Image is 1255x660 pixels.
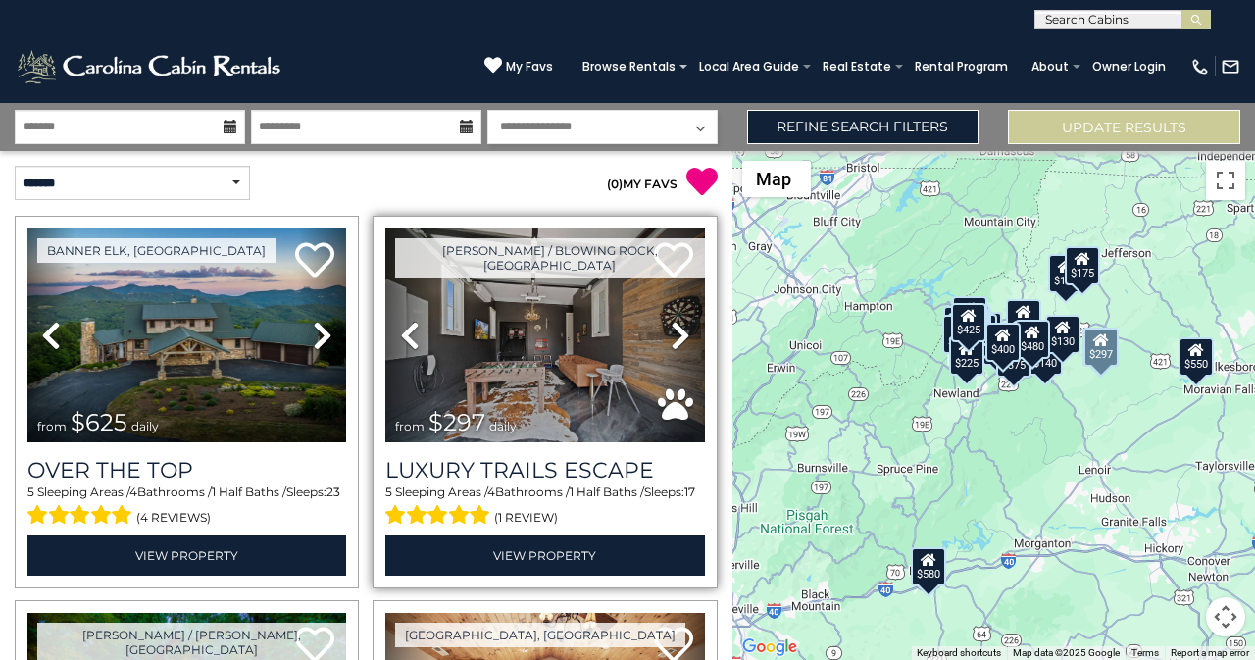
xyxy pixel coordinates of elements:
[37,419,67,433] span: from
[484,56,553,76] a: My Favs
[131,419,159,433] span: daily
[1084,328,1120,367] div: $297
[1048,254,1083,293] div: $175
[385,535,704,576] a: View Property
[1028,335,1063,375] div: $140
[951,302,986,341] div: $425
[607,177,678,191] a: (0)MY FAVS
[737,635,802,660] a: Open this area in Google Maps (opens a new window)
[570,484,644,499] span: 1 Half Baths /
[27,535,346,576] a: View Property
[489,419,517,433] span: daily
[1006,299,1041,338] div: $349
[395,238,704,278] a: [PERSON_NAME] / Blowing Rock, [GEOGRAPHIC_DATA]
[905,53,1018,80] a: Rental Program
[1206,597,1245,636] button: Map camera controls
[37,238,276,263] a: Banner Elk, [GEOGRAPHIC_DATA]
[295,240,334,282] a: Add to favorites
[15,47,286,86] img: White-1-2.png
[1221,57,1240,76] img: mail-regular-white.png
[212,484,286,499] span: 1 Half Baths /
[813,53,901,80] a: Real Estate
[506,58,553,76] span: My Favs
[1131,647,1159,658] a: Terms
[952,295,987,334] div: $125
[385,457,704,483] a: Luxury Trails Escape
[395,623,685,647] a: [GEOGRAPHIC_DATA], [GEOGRAPHIC_DATA]
[1171,647,1249,658] a: Report a map error
[737,635,802,660] img: Google
[684,484,695,499] span: 17
[1015,319,1050,358] div: $480
[950,336,985,376] div: $225
[943,314,979,353] div: $230
[742,161,811,197] button: Change map style
[1179,336,1214,376] div: $550
[1045,315,1080,354] div: $130
[997,337,1032,377] div: $375
[1008,110,1240,144] button: Update Results
[747,110,979,144] a: Refine Search Filters
[1082,53,1176,80] a: Owner Login
[27,484,34,499] span: 5
[607,177,623,191] span: ( )
[912,546,947,585] div: $580
[71,408,127,436] span: $625
[986,322,1022,361] div: $400
[385,228,704,442] img: thumbnail_168695603.jpeg
[428,408,485,436] span: $297
[1206,161,1245,200] button: Toggle fullscreen view
[573,53,685,80] a: Browse Rentals
[494,505,558,531] span: (1 review)
[27,457,346,483] a: Over The Top
[917,646,1001,660] button: Keyboard shortcuts
[385,484,392,499] span: 5
[395,419,425,433] span: from
[27,228,346,442] img: thumbnail_167153549.jpeg
[136,505,211,531] span: (4 reviews)
[385,483,704,531] div: Sleeping Areas / Bathrooms / Sleeps:
[1065,245,1100,284] div: $175
[611,177,619,191] span: 0
[689,53,809,80] a: Local Area Guide
[326,484,340,499] span: 23
[1013,647,1120,658] span: Map data ©2025 Google
[1190,57,1210,76] img: phone-regular-white.png
[756,169,791,189] span: Map
[487,484,495,499] span: 4
[1022,53,1079,80] a: About
[27,483,346,531] div: Sleeping Areas / Bathrooms / Sleeps:
[129,484,137,499] span: 4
